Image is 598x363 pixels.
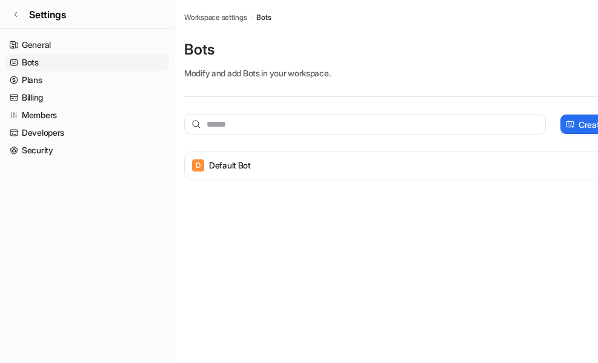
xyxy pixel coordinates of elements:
[565,120,575,129] img: create
[184,12,247,23] a: Workspace settings
[29,7,66,22] span: Settings
[5,107,169,124] a: Members
[209,159,251,172] p: Default Bot
[5,89,169,106] a: Billing
[5,36,169,53] a: General
[256,12,271,23] a: Bots
[5,142,169,159] a: Security
[5,124,169,141] a: Developers
[251,12,253,23] span: /
[192,159,204,172] span: D
[5,54,169,71] a: Bots
[5,72,169,88] a: Plans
